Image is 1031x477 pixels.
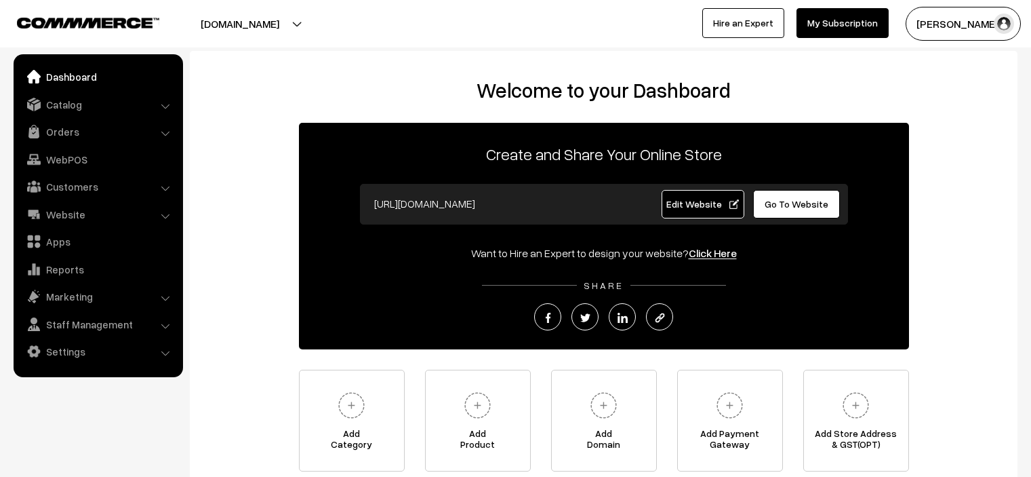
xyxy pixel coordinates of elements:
[333,387,370,424] img: plus.svg
[17,229,178,254] a: Apps
[17,119,178,144] a: Orders
[906,7,1021,41] button: [PERSON_NAME]
[551,370,657,472] a: AddDomain
[552,428,656,455] span: Add Domain
[796,8,889,38] a: My Subscription
[425,370,531,472] a: AddProduct
[300,428,404,455] span: Add Category
[689,246,737,260] a: Click Here
[577,280,630,291] span: SHARE
[585,387,622,424] img: plus.svg
[17,202,178,227] a: Website
[299,245,909,261] div: Want to Hire an Expert to design your website?
[837,387,874,424] img: plus.svg
[17,312,178,337] a: Staff Management
[994,14,1014,34] img: user
[17,147,178,172] a: WebPOS
[17,64,178,89] a: Dashboard
[203,78,1004,102] h2: Welcome to your Dashboard
[753,190,841,218] a: Go To Website
[17,174,178,199] a: Customers
[17,18,159,28] img: COMMMERCE
[299,370,405,472] a: AddCategory
[17,257,178,282] a: Reports
[702,8,784,38] a: Hire an Expert
[711,387,748,424] img: plus.svg
[765,198,828,210] span: Go To Website
[803,370,909,472] a: Add Store Address& GST(OPT)
[662,190,744,218] a: Edit Website
[17,339,178,364] a: Settings
[426,428,530,455] span: Add Product
[299,142,909,166] p: Create and Share Your Online Store
[17,92,178,117] a: Catalog
[678,428,782,455] span: Add Payment Gateway
[804,428,908,455] span: Add Store Address & GST(OPT)
[153,7,327,41] button: [DOMAIN_NAME]
[17,14,136,30] a: COMMMERCE
[677,370,783,472] a: Add PaymentGateway
[459,387,496,424] img: plus.svg
[17,284,178,309] a: Marketing
[666,198,739,210] span: Edit Website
